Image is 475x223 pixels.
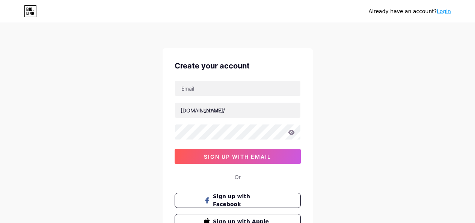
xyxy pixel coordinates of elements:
button: sign up with email [175,149,301,164]
input: Email [175,81,300,96]
div: Already have an account? [369,8,451,15]
div: Create your account [175,60,301,71]
div: Or [235,173,241,181]
input: username [175,103,300,118]
div: [DOMAIN_NAME]/ [181,106,225,114]
button: Sign up with Facebook [175,193,301,208]
span: Sign up with Facebook [213,193,271,208]
span: sign up with email [204,153,271,160]
a: Login [437,8,451,14]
